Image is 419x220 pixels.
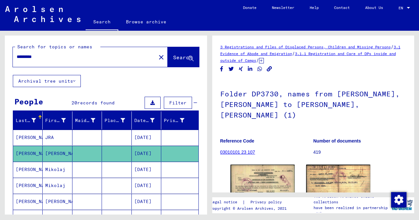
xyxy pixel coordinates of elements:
[238,65,244,73] button: Share on Xing
[247,65,254,73] button: Share on LinkedIn
[132,162,161,177] mat-cell: [DATE]
[105,117,125,124] div: Place of Birth
[132,178,161,193] mat-cell: [DATE]
[5,6,80,22] img: Arolsen_neg.svg
[75,117,95,124] div: Maiden Name
[164,97,192,109] button: Filter
[17,44,92,50] mat-label: Search for topics or names
[164,115,192,126] div: Prisoner #
[132,146,161,161] mat-cell: [DATE]
[13,130,43,145] mat-cell: [PERSON_NAME]
[220,150,255,155] a: 03010101 23 107
[220,138,255,143] b: Reference Code
[313,149,406,156] p: 419
[16,117,36,124] div: Last Name
[86,14,118,31] a: Search
[155,51,168,63] button: Clear
[43,178,72,193] mat-cell: Mikolaj
[210,199,289,206] div: |
[313,138,361,143] b: Number of documents
[230,165,295,214] img: 001.jpg
[245,199,289,206] a: Privacy policy
[164,117,184,124] div: Prisoner #
[45,117,65,124] div: First Name
[173,54,192,61] span: Search
[210,206,289,211] p: Copyright © Arolsen Archives, 2021
[45,115,73,126] div: First Name
[13,75,81,87] button: Archival tree units
[256,57,259,63] span: /
[218,65,225,73] button: Share on Facebook
[132,130,161,145] mat-cell: [DATE]
[306,165,370,215] img: 002.jpg
[71,100,77,106] span: 20
[16,115,44,126] div: Last Name
[168,47,199,67] button: Search
[13,194,43,209] mat-cell: [PERSON_NAME]
[391,192,406,208] img: Change consent
[228,65,235,73] button: Share on Twitter
[314,193,389,205] p: The Arolsen Archives online collections
[118,14,174,29] a: Browse archive
[43,111,72,129] mat-header-cell: First Name
[314,205,389,216] p: have been realized in partnership with
[266,65,273,73] button: Copy link
[220,45,391,49] a: 3 Registrations and Files of Displaced Persons, Children and Missing Persons
[132,194,161,209] mat-cell: [DATE]
[390,197,414,213] img: yv_logo.png
[43,194,72,209] mat-cell: [PERSON_NAME]
[391,44,394,50] span: /
[169,100,187,106] span: Filter
[102,111,131,129] mat-header-cell: Place of Birth
[292,51,295,56] span: /
[220,79,406,128] h1: Folder DP3730, names from [PERSON_NAME], [PERSON_NAME] to [PERSON_NAME], [PERSON_NAME] (1)
[72,111,102,129] mat-header-cell: Maiden Name
[14,96,43,107] div: People
[210,199,242,206] a: Legal notice
[134,117,155,124] div: Date of Birth
[134,115,163,126] div: Date of Birth
[13,111,43,129] mat-header-cell: Last Name
[77,100,115,106] span: records found
[132,111,161,129] mat-header-cell: Date of Birth
[398,6,406,10] span: EN
[105,115,133,126] div: Place of Birth
[220,51,396,63] a: 3.1.1 Registration and Care of DPs inside and outside of Camps
[75,115,103,126] div: Maiden Name
[43,130,72,145] mat-cell: JRA
[157,53,165,61] mat-icon: close
[13,162,43,177] mat-cell: [PERSON_NAME]
[43,146,72,161] mat-cell: [PERSON_NAME]
[13,146,43,161] mat-cell: [PERSON_NAME]
[161,111,198,129] mat-header-cell: Prisoner #
[256,65,263,73] button: Share on WhatsApp
[43,162,72,177] mat-cell: Mikolaj
[13,178,43,193] mat-cell: [PERSON_NAME]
